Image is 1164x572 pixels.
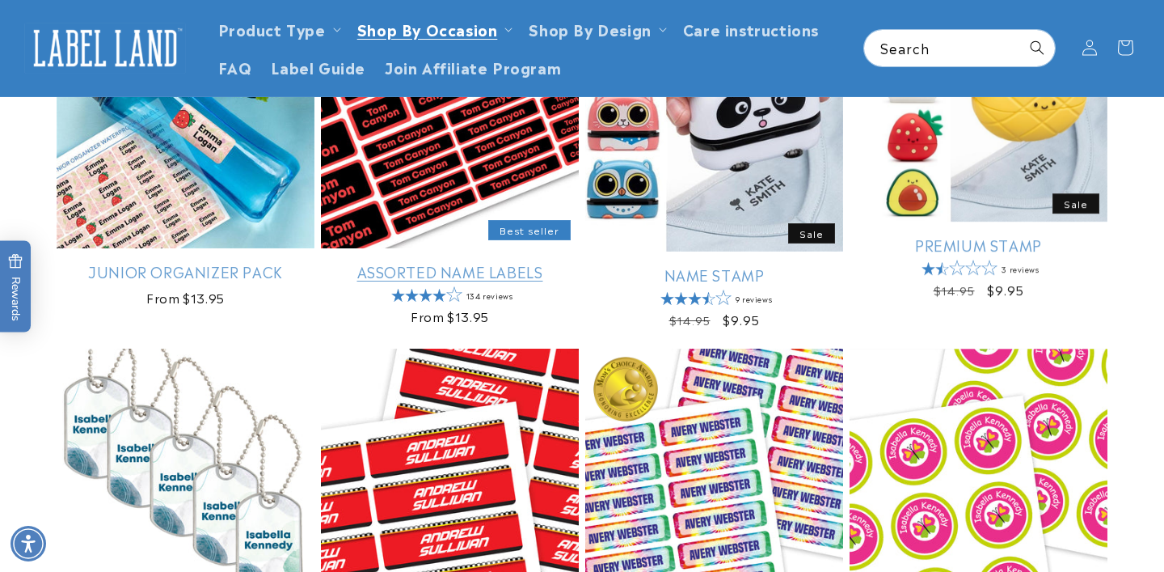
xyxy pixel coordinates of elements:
a: Premium Stamp [850,235,1107,254]
span: Join Affiliate Program [385,57,561,76]
span: Label Guide [271,57,365,76]
span: Care instructions [683,19,819,38]
a: Label Guide [261,48,375,86]
button: Search [1019,30,1055,66]
summary: Shop By Occasion [348,10,520,48]
a: Label Land [19,17,192,79]
span: FAQ [218,57,252,76]
span: Rewards [8,253,23,320]
a: Join Affiliate Program [375,48,571,86]
span: Shop By Occasion [357,19,498,38]
a: Shop By Design [529,18,651,40]
iframe: Sign Up via Text for Offers [13,443,205,491]
img: Label Land [24,23,186,73]
a: Product Type [218,18,326,40]
summary: Product Type [209,10,348,48]
a: Care instructions [673,10,829,48]
summary: Shop By Design [519,10,673,48]
a: FAQ [209,48,262,86]
a: Assorted Name Labels [321,262,579,281]
a: Junior Organizer Pack [57,262,314,281]
div: Accessibility Menu [11,526,46,561]
a: Name Stamp [585,265,843,284]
